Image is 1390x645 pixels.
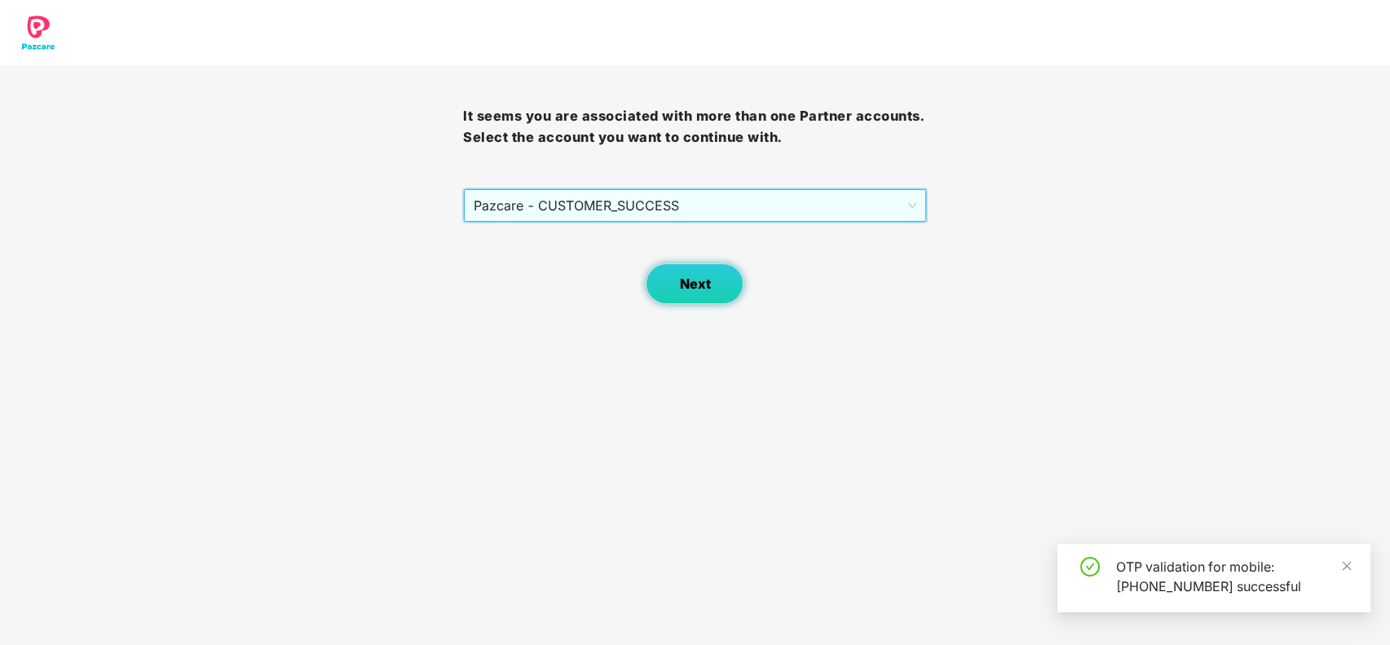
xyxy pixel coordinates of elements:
[1341,560,1352,572] span: close
[646,263,744,304] button: Next
[474,190,916,221] span: Pazcare - CUSTOMER_SUCCESS
[1080,557,1100,577] span: check-circle
[463,106,926,148] h3: It seems you are associated with more than one Partner accounts. Select the account you want to c...
[1116,557,1351,596] div: OTP validation for mobile: [PHONE_NUMBER] successful
[679,276,710,292] span: Next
